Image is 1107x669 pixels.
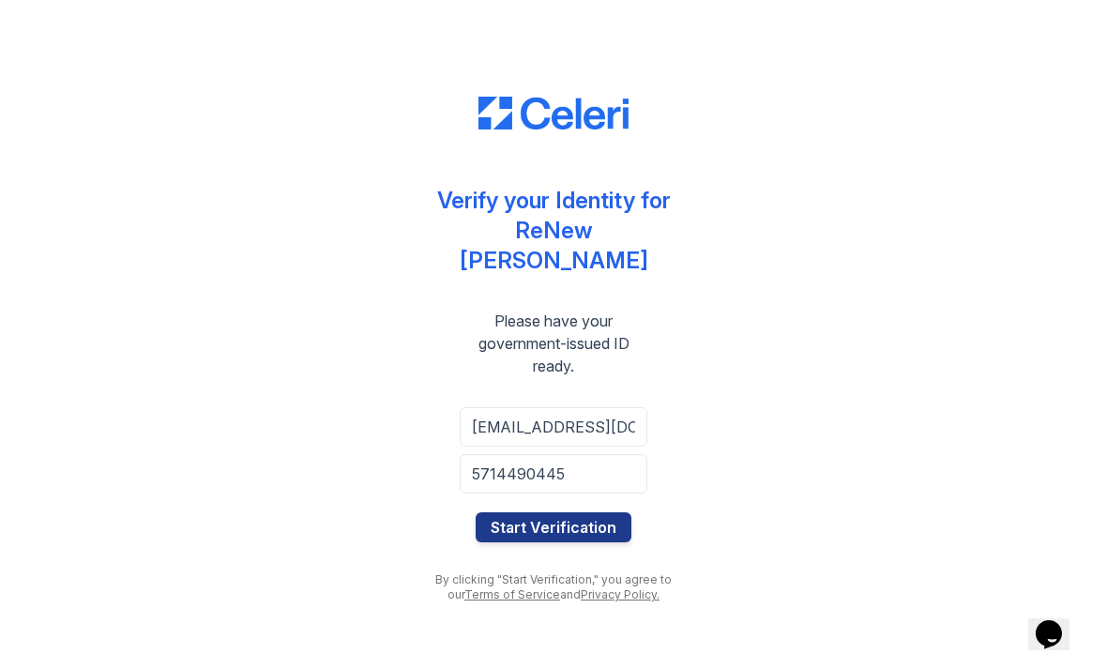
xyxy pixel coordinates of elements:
[422,186,685,276] div: Verify your Identity for ReNew [PERSON_NAME]
[464,587,560,601] a: Terms of Service
[476,512,631,542] button: Start Verification
[460,454,647,494] input: Phone
[422,310,685,377] div: Please have your government-issued ID ready.
[460,407,647,447] input: Email
[1028,594,1088,650] iframe: chat widget
[581,587,660,601] a: Privacy Policy.
[478,97,629,130] img: CE_Logo_Blue-a8612792a0a2168367f1c8372b55b34899dd931a85d93a1a3d3e32e68fde9ad4.png
[422,572,685,602] div: By clicking "Start Verification," you agree to our and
